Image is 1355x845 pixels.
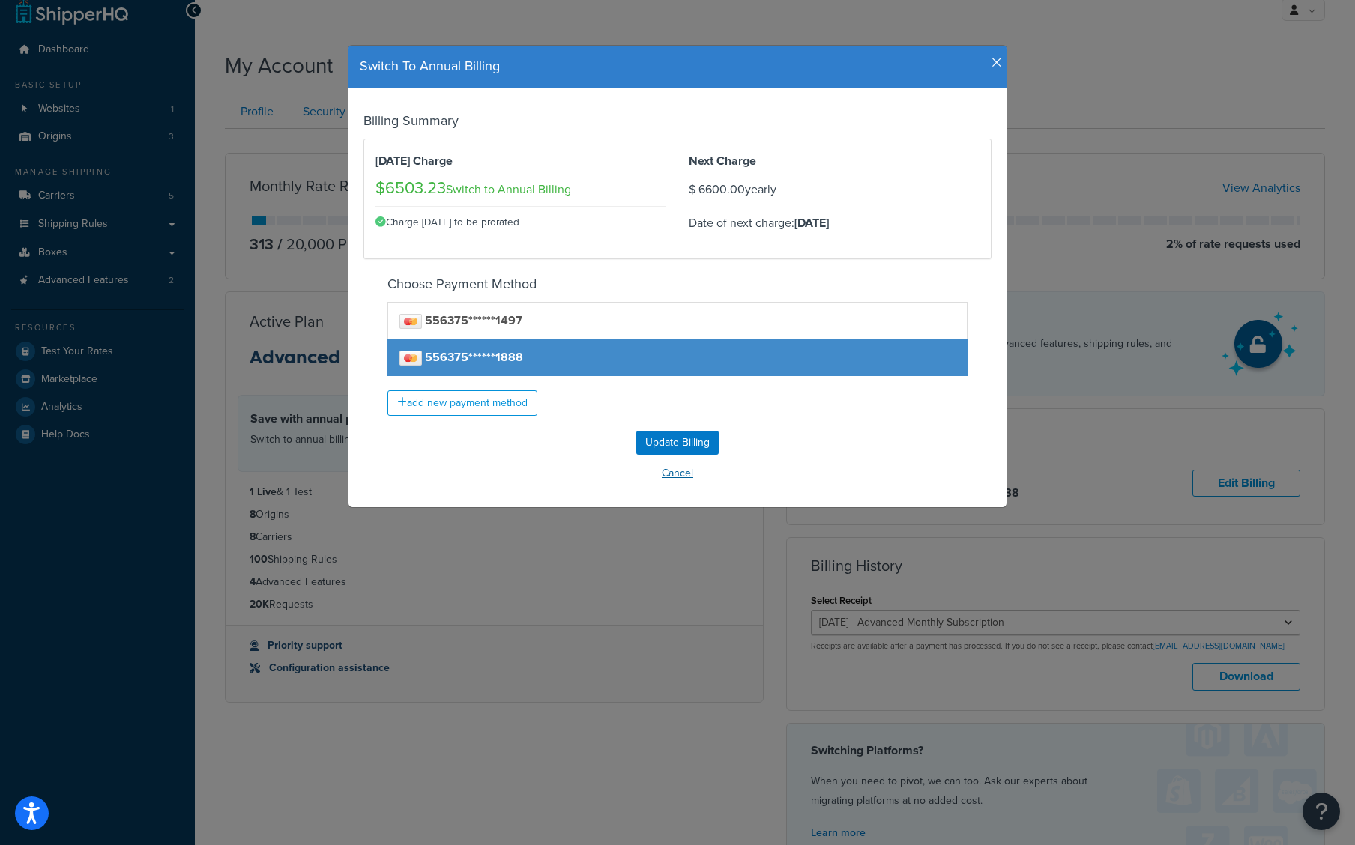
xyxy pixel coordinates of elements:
div: Switch to Annual Billing [375,172,666,202]
input: Update Billing [636,431,719,455]
strong: Next Charge [689,152,756,169]
a: add new payment method [387,390,537,416]
h4: Choose Payment Method [387,274,968,294]
button: Cancel [363,462,992,485]
h3: $6503.23 [375,179,446,197]
small: Charge [DATE] to be prorated [375,211,666,232]
span: 6600.00 [698,181,745,198]
div: yearly [689,179,980,200]
img: mastercard.png [399,314,422,329]
b: [DATE] [794,214,829,231]
img: mastercard.png [399,351,422,366]
strong: [DATE] Charge [375,152,453,169]
div: Date of next charge: [689,213,980,234]
span: $ [689,181,695,198]
h4: Billing Summary [363,111,992,131]
h4: Switch To Annual Billing [360,57,995,76]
